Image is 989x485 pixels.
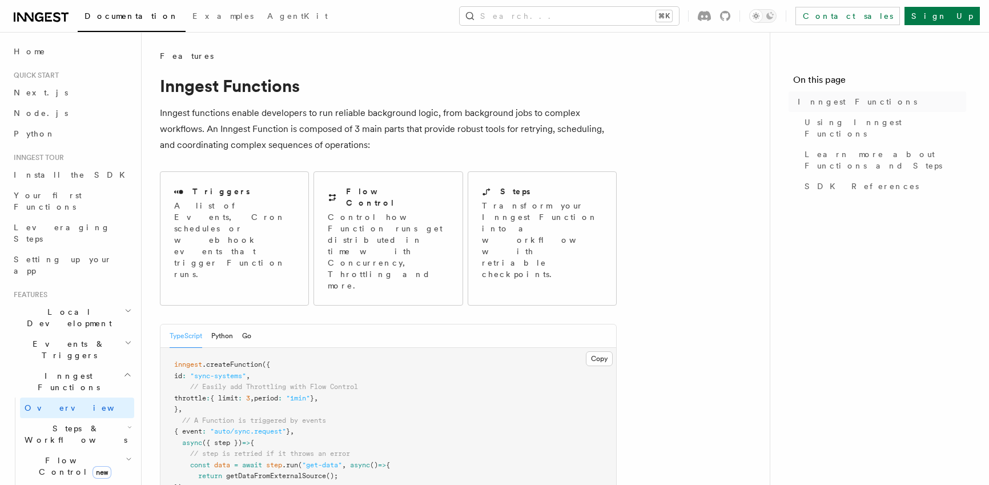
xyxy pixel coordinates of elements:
span: , [342,461,346,469]
p: Control how Function runs get distributed in time with Concurrency, Throttling and more. [328,211,448,291]
a: Contact sales [795,7,900,25]
span: Next.js [14,88,68,97]
button: Copy [586,351,613,366]
span: Leveraging Steps [14,223,110,243]
h2: Flow Control [346,186,448,209]
span: Examples [192,11,254,21]
span: , [250,394,254,402]
a: Examples [186,3,260,31]
h2: Steps [500,186,530,197]
span: "get-data" [302,461,342,469]
span: Inngest Functions [798,96,917,107]
span: Inngest tour [9,153,64,162]
span: Features [9,290,47,299]
span: getDataFromExternalSource [226,472,326,480]
button: Local Development [9,302,134,334]
button: Toggle dark mode [749,9,777,23]
h4: On this page [793,73,966,91]
a: Leveraging Steps [9,217,134,249]
span: ( [298,461,302,469]
span: return [198,472,222,480]
span: : [202,427,206,435]
span: Node.js [14,109,68,118]
span: Your first Functions [14,191,82,211]
a: Node.js [9,103,134,123]
a: Using Inngest Functions [800,112,966,144]
a: TriggersA list of Events, Cron schedules or webhook events that trigger Function runs. [160,171,309,306]
span: .run [282,461,298,469]
span: "1min" [286,394,310,402]
span: Steps & Workflows [20,423,127,446]
button: Events & Triggers [9,334,134,366]
span: , [290,427,294,435]
span: Features [160,50,214,62]
span: SDK References [805,181,919,192]
button: TypeScript [170,324,202,348]
span: "auto/sync.request" [210,427,286,435]
span: } [174,405,178,413]
span: () [370,461,378,469]
span: : [182,372,186,380]
a: AgentKit [260,3,335,31]
span: Quick start [9,71,59,80]
span: step [266,461,282,469]
span: , [178,405,182,413]
a: Install the SDK [9,165,134,185]
span: => [242,439,250,447]
p: Transform your Inngest Function into a workflow with retriable checkpoints. [482,200,604,280]
a: Learn more about Functions and Steps [800,144,966,176]
span: .createFunction [202,360,262,368]
span: Learn more about Functions and Steps [805,149,966,171]
span: Setting up your app [14,255,112,275]
button: Search...⌘K [460,7,679,25]
span: ({ step }) [202,439,242,447]
a: Documentation [78,3,186,32]
a: Inngest Functions [793,91,966,112]
button: Go [242,324,251,348]
span: Events & Triggers [9,338,124,361]
span: // A Function is triggered by events [182,416,326,424]
span: async [350,461,370,469]
span: // Easily add Throttling with Flow Control [190,383,358,391]
h2: Triggers [192,186,250,197]
button: Flow Controlnew [20,450,134,482]
a: Python [9,123,134,144]
span: const [190,461,210,469]
a: Home [9,41,134,62]
span: id [174,372,182,380]
span: 3 [246,394,250,402]
span: Flow Control [20,455,126,478]
span: { event [174,427,202,435]
span: : [238,394,242,402]
span: = [234,461,238,469]
a: Overview [20,398,134,418]
button: Steps & Workflows [20,418,134,450]
span: { [250,439,254,447]
span: // step is retried if it throws an error [190,450,350,458]
button: Inngest Functions [9,366,134,398]
span: => [378,461,386,469]
span: AgentKit [267,11,328,21]
button: Python [211,324,233,348]
span: "sync-systems" [190,372,246,380]
span: : [206,394,210,402]
h1: Inngest Functions [160,75,617,96]
a: Flow ControlControl how Function runs get distributed in time with Concurrency, Throttling and more. [313,171,463,306]
a: Next.js [9,82,134,103]
span: , [314,394,318,402]
a: StepsTransform your Inngest Function into a workflow with retriable checkpoints. [468,171,617,306]
span: inngest [174,360,202,368]
span: throttle [174,394,206,402]
span: { limit [210,394,238,402]
span: ({ [262,360,270,368]
kbd: ⌘K [656,10,672,22]
span: } [310,394,314,402]
span: { [386,461,390,469]
span: : [278,394,282,402]
span: (); [326,472,338,480]
p: Inngest functions enable developers to run reliable background logic, from background jobs to com... [160,105,617,153]
span: new [93,466,111,479]
span: period [254,394,278,402]
span: Local Development [9,306,124,329]
span: async [182,439,202,447]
